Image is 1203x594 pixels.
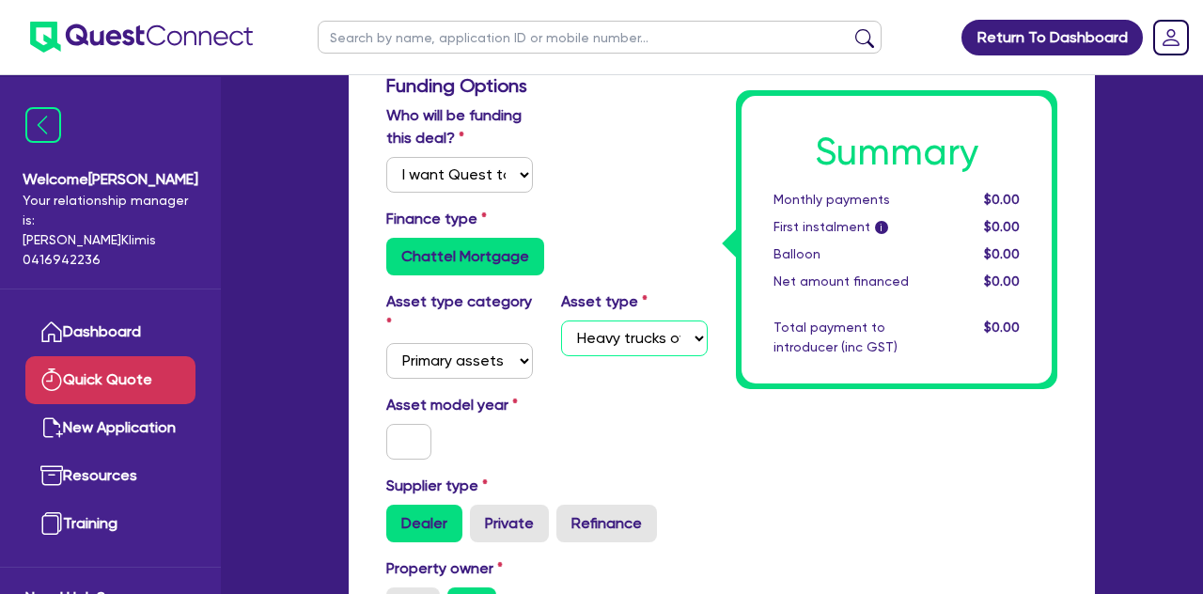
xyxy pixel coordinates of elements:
[25,404,195,452] a: New Application
[30,22,253,53] img: quest-connect-logo-blue
[40,368,63,391] img: quick-quote
[984,219,1020,234] span: $0.00
[759,244,943,264] div: Balloon
[25,308,195,356] a: Dashboard
[372,394,547,416] label: Asset model year
[759,217,943,237] div: First instalment
[386,208,487,230] label: Finance type
[984,320,1020,335] span: $0.00
[386,290,533,336] label: Asset type category
[40,464,63,487] img: resources
[773,130,1020,175] h1: Summary
[875,222,888,235] span: i
[23,168,198,191] span: Welcome [PERSON_NAME]
[386,104,533,149] label: Who will be funding this deal?
[40,416,63,439] img: new-application
[759,190,943,210] div: Monthly payments
[984,274,1020,289] span: $0.00
[25,500,195,548] a: Training
[386,238,544,275] label: Chattel Mortgage
[23,191,198,270] span: Your relationship manager is: [PERSON_NAME] Klimis 0416942236
[25,356,195,404] a: Quick Quote
[984,192,1020,207] span: $0.00
[961,20,1143,55] a: Return To Dashboard
[556,505,657,542] label: Refinance
[386,475,488,497] label: Supplier type
[386,505,462,542] label: Dealer
[386,74,708,97] h3: Funding Options
[984,246,1020,261] span: $0.00
[470,505,549,542] label: Private
[561,290,648,313] label: Asset type
[318,21,882,54] input: Search by name, application ID or mobile number...
[40,512,63,535] img: training
[25,107,61,143] img: icon-menu-close
[1147,13,1195,62] a: Dropdown toggle
[759,318,943,357] div: Total payment to introducer (inc GST)
[386,557,503,580] label: Property owner
[759,272,943,291] div: Net amount financed
[25,452,195,500] a: Resources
